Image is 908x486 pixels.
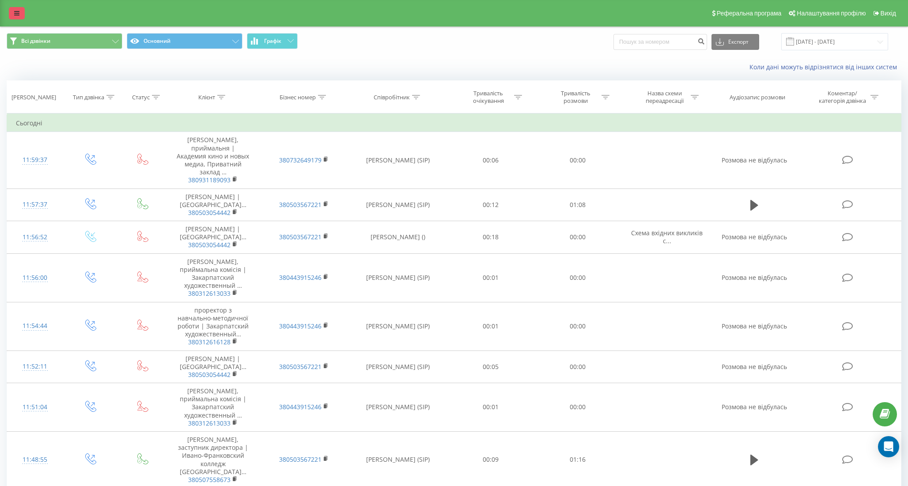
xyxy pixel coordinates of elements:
[7,33,122,49] button: Всі дзвінки
[127,33,242,49] button: Основний
[349,350,446,383] td: [PERSON_NAME] (SIP)
[198,94,215,101] div: Клієнт
[167,302,258,350] td: проректор з навчально-методичної роботи | Закарпатский художественный…
[447,253,534,302] td: 00:01
[16,229,54,246] div: 11:56:52
[722,322,787,330] span: Розмова не відбулась
[167,188,258,221] td: [PERSON_NAME] | [GEOGRAPHIC_DATA]…
[722,156,787,164] span: Розмова не відбулась
[132,94,150,101] div: Статус
[16,196,54,213] div: 11:57:37
[447,221,534,254] td: 00:18
[711,34,759,50] button: Експорт
[349,221,446,254] td: [PERSON_NAME] ()
[21,38,50,45] span: Всі дзвінки
[447,383,534,432] td: 00:01
[534,132,622,188] td: 00:00
[797,10,866,17] span: Налаштування профілю
[16,399,54,416] div: 11:51:04
[349,383,446,432] td: [PERSON_NAME] (SIP)
[279,156,322,164] a: 380732649179
[16,317,54,335] div: 11:54:44
[447,350,534,383] td: 00:05
[188,208,231,217] a: 380503054442
[534,188,622,221] td: 01:08
[349,188,446,221] td: [PERSON_NAME] (SIP)
[447,188,534,221] td: 00:12
[279,233,322,241] a: 380503567221
[349,302,446,350] td: [PERSON_NAME] (SIP)
[613,34,707,50] input: Пошук за номером
[722,403,787,411] span: Розмова не відбулась
[188,241,231,249] a: 380503054442
[881,10,896,17] span: Вихід
[447,132,534,188] td: 00:06
[279,362,322,371] a: 380503567221
[722,362,787,371] span: Розмова не відбулась
[730,94,785,101] div: Аудіозапис розмови
[16,358,54,375] div: 11:52:11
[631,229,703,245] span: Схема вхідних викликів с...
[534,253,622,302] td: 00:00
[188,289,231,298] a: 380312613033
[188,176,231,184] a: 380931189093
[167,132,258,188] td: [PERSON_NAME], приймальня | Академия кино и новых медиа, Приватний заклад …
[374,94,410,101] div: Співробітник
[167,350,258,383] td: [PERSON_NAME] | [GEOGRAPHIC_DATA]…
[188,370,231,379] a: 380503054442
[188,338,231,346] a: 380312616128
[167,253,258,302] td: [PERSON_NAME], приймальна комісія | Закарпатский художественный …
[349,132,446,188] td: [PERSON_NAME] (SIP)
[11,94,56,101] div: [PERSON_NAME]
[16,269,54,286] div: 11:56:00
[817,90,868,105] div: Коментар/категорія дзвінка
[534,350,622,383] td: 00:00
[279,200,322,209] a: 380503567221
[247,33,298,49] button: Графік
[534,383,622,432] td: 00:00
[167,221,258,254] td: [PERSON_NAME] | [GEOGRAPHIC_DATA]…
[279,273,322,282] a: 380443915246
[167,383,258,432] td: [PERSON_NAME], приймальна комісія | Закарпатский художественный …
[280,94,316,101] div: Бізнес номер
[722,273,787,282] span: Розмова не відбулась
[279,455,322,463] a: 380503567221
[16,151,54,169] div: 11:59:37
[534,302,622,350] td: 00:00
[279,322,322,330] a: 380443915246
[534,221,622,254] td: 00:00
[349,253,446,302] td: [PERSON_NAME] (SIP)
[878,436,899,457] div: Open Intercom Messenger
[7,114,901,132] td: Сьогодні
[717,10,782,17] span: Реферальна програма
[264,38,281,44] span: Графік
[447,302,534,350] td: 00:01
[279,403,322,411] a: 380443915246
[465,90,512,105] div: Тривалість очікування
[722,233,787,241] span: Розмова не відбулась
[73,94,104,101] div: Тип дзвінка
[641,90,689,105] div: Назва схеми переадресації
[188,475,231,484] a: 380507558673
[749,63,901,71] a: Коли дані можуть відрізнятися вiд інших систем
[552,90,599,105] div: Тривалість розмови
[188,419,231,427] a: 380312613033
[16,451,54,468] div: 11:48:55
